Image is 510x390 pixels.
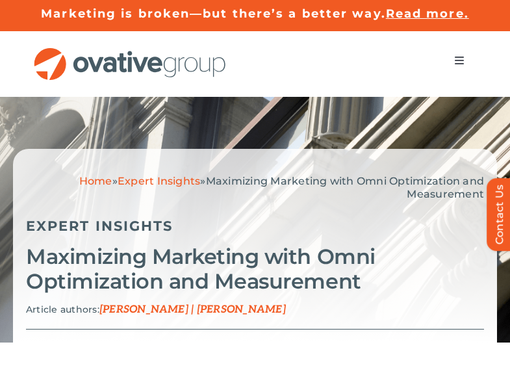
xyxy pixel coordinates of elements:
[79,175,112,187] a: Home
[118,175,201,187] a: Expert Insights
[441,47,478,73] nav: Menu
[41,6,386,21] a: Marketing is broken—but there’s a better way.
[32,46,227,58] a: OG_Full_horizontal_RGB
[26,304,484,316] p: Article authors:
[79,175,484,200] span: » »
[386,6,469,21] a: Read more.
[26,244,484,294] h2: Maximizing Marketing with Omni Optimization and Measurement
[26,218,173,234] a: Expert Insights
[206,175,484,200] span: Maximizing Marketing with Omni Optimization and Measurement
[99,304,286,316] span: [PERSON_NAME] | [PERSON_NAME]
